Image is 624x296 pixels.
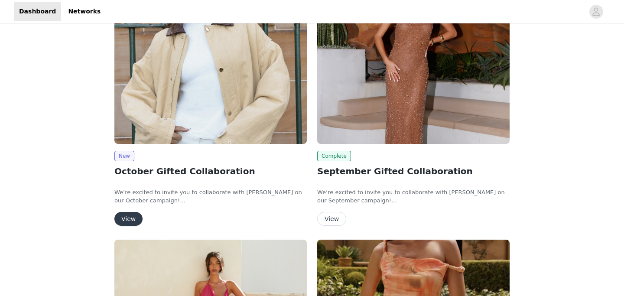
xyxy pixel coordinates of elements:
button: View [114,212,143,226]
h2: October Gifted Collaboration [114,165,307,178]
h2: September Gifted Collaboration [317,165,510,178]
button: View [317,212,346,226]
a: Dashboard [14,2,61,21]
span: Complete [317,151,351,161]
span: New [114,151,134,161]
div: avatar [592,5,600,19]
p: We’re excited to invite you to collaborate with [PERSON_NAME] on our September campaign! [317,188,510,205]
a: View [317,216,346,222]
p: We’re excited to invite you to collaborate with [PERSON_NAME] on our October campaign! [114,188,307,205]
a: View [114,216,143,222]
a: Networks [63,2,106,21]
